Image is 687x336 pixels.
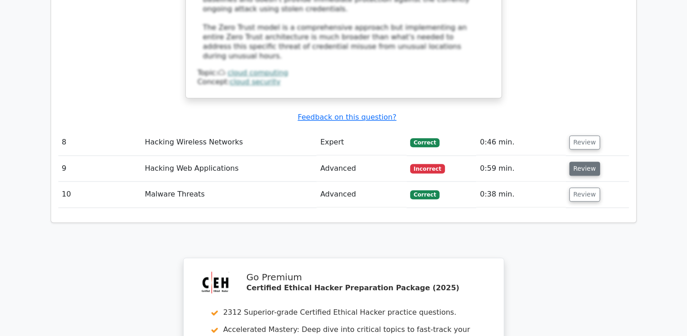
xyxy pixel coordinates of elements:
td: 8 [58,130,142,155]
td: Hacking Wireless Networks [141,130,317,155]
button: Review [569,162,600,176]
td: 0:38 min. [476,182,565,207]
td: Malware Threats [141,182,317,207]
td: 0:46 min. [476,130,565,155]
span: Correct [410,138,440,147]
a: cloud security [230,77,280,86]
span: Correct [410,190,440,199]
td: Expert [317,130,407,155]
td: 0:59 min. [476,156,565,182]
td: 10 [58,182,142,207]
td: Advanced [317,182,407,207]
div: Topic: [198,68,490,78]
td: 9 [58,156,142,182]
button: Review [569,135,600,149]
td: Advanced [317,156,407,182]
td: Hacking Web Applications [141,156,317,182]
a: Feedback on this question? [298,113,396,121]
a: cloud computing [227,68,288,77]
span: Incorrect [410,164,445,173]
button: Review [569,187,600,202]
div: Concept: [198,77,490,87]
